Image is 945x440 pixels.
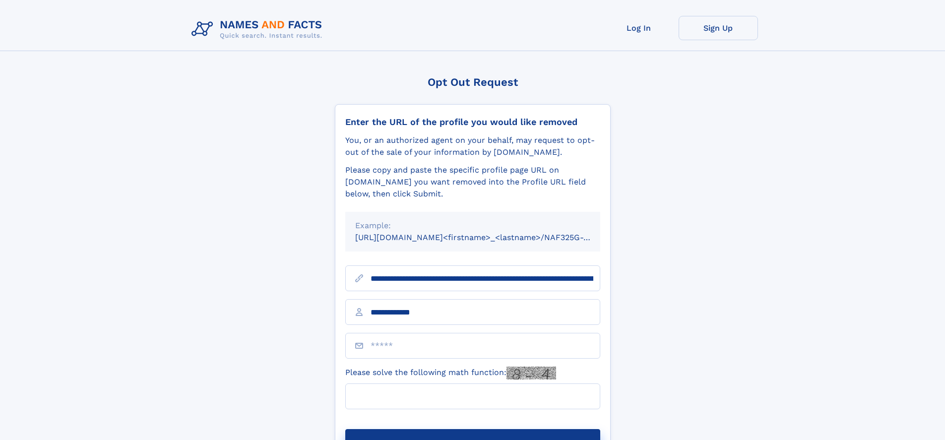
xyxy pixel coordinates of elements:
div: Please copy and paste the specific profile page URL on [DOMAIN_NAME] you want removed into the Pr... [345,164,600,200]
div: You, or an authorized agent on your behalf, may request to opt-out of the sale of your informatio... [345,134,600,158]
div: Example: [355,220,590,232]
img: Logo Names and Facts [188,16,330,43]
a: Log In [599,16,679,40]
div: Enter the URL of the profile you would like removed [345,117,600,127]
small: [URL][DOMAIN_NAME]<firstname>_<lastname>/NAF325G-xxxxxxxx [355,233,619,242]
div: Opt Out Request [335,76,611,88]
label: Please solve the following math function: [345,367,556,379]
a: Sign Up [679,16,758,40]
